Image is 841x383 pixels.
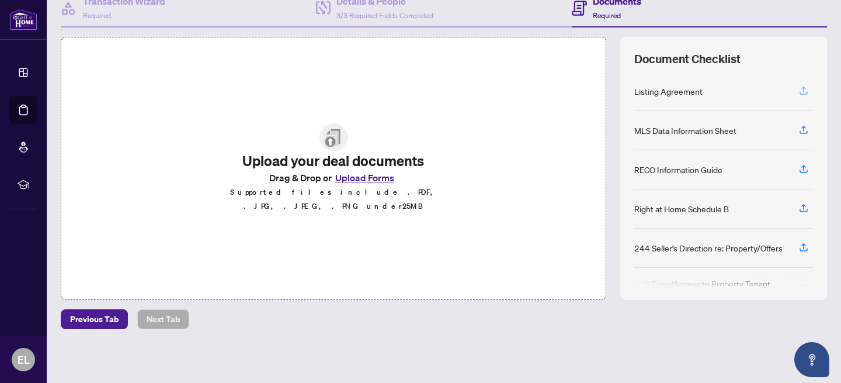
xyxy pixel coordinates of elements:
[634,51,741,67] span: Document Checklist
[332,170,398,185] button: Upload Forms
[221,185,446,213] p: Supported files include .PDF, .JPG, .JPEG, .PNG under 25 MB
[269,170,398,185] span: Drag & Drop or
[70,310,119,329] span: Previous Tab
[336,11,433,20] span: 3/3 Required Fields Completed
[9,9,37,30] img: logo
[794,342,829,377] button: Open asap
[137,309,189,329] button: Next Tab
[61,309,128,329] button: Previous Tab
[634,85,703,98] div: Listing Agreement
[634,163,722,176] div: RECO Information Guide
[211,114,456,223] span: File UploadUpload your deal documentsDrag & Drop orUpload FormsSupported files include .PDF, .JPG...
[634,202,729,215] div: Right at Home Schedule B
[83,11,111,20] span: Required
[221,151,446,170] h2: Upload your deal documents
[18,351,30,368] span: EL
[634,124,736,137] div: MLS Data Information Sheet
[634,241,783,254] div: 244 Seller’s Direction re: Property/Offers
[593,11,621,20] span: Required
[319,123,347,151] img: File Upload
